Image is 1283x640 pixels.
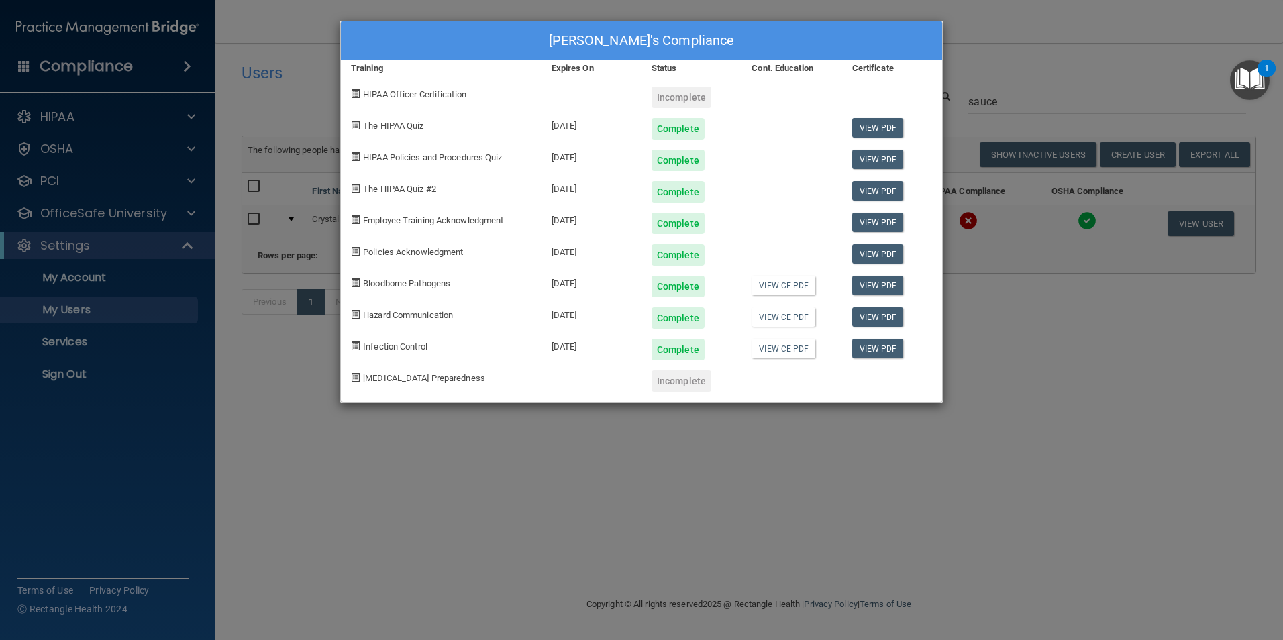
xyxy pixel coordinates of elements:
div: [DATE] [542,140,641,171]
div: Cont. Education [741,60,841,76]
div: 1 [1264,68,1269,86]
a: View PDF [852,213,904,232]
a: View PDF [852,339,904,358]
div: [DATE] [542,171,641,203]
span: Bloodborne Pathogens [363,278,450,288]
span: HIPAA Officer Certification [363,89,466,99]
div: [PERSON_NAME]'s Compliance [341,21,942,60]
span: [MEDICAL_DATA] Preparedness [363,373,485,383]
div: [DATE] [542,297,641,329]
span: The HIPAA Quiz #2 [363,184,436,194]
a: View CE PDF [752,339,815,358]
a: View CE PDF [752,276,815,295]
a: View PDF [852,150,904,169]
div: Complete [652,339,705,360]
div: Certificate [842,60,942,76]
div: Complete [652,307,705,329]
div: [DATE] [542,234,641,266]
span: Hazard Communication [363,310,453,320]
a: View PDF [852,276,904,295]
iframe: Drift Widget Chat Controller [1051,545,1267,598]
div: Training [341,60,542,76]
div: Complete [652,276,705,297]
button: Open Resource Center, 1 new notification [1230,60,1270,100]
a: View PDF [852,181,904,201]
span: Employee Training Acknowledgment [363,215,503,225]
div: Complete [652,150,705,171]
div: Complete [652,213,705,234]
a: View CE PDF [752,307,815,327]
div: [DATE] [542,108,641,140]
div: Complete [652,118,705,140]
span: HIPAA Policies and Procedures Quiz [363,152,502,162]
div: Status [641,60,741,76]
div: Complete [652,181,705,203]
div: Incomplete [652,370,711,392]
div: [DATE] [542,329,641,360]
span: The HIPAA Quiz [363,121,423,131]
a: View PDF [852,244,904,264]
div: Incomplete [652,87,711,108]
a: View PDF [852,118,904,138]
div: [DATE] [542,203,641,234]
div: [DATE] [542,266,641,297]
a: View PDF [852,307,904,327]
span: Infection Control [363,341,427,352]
span: Policies Acknowledgment [363,247,463,257]
div: Complete [652,244,705,266]
div: Expires On [542,60,641,76]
